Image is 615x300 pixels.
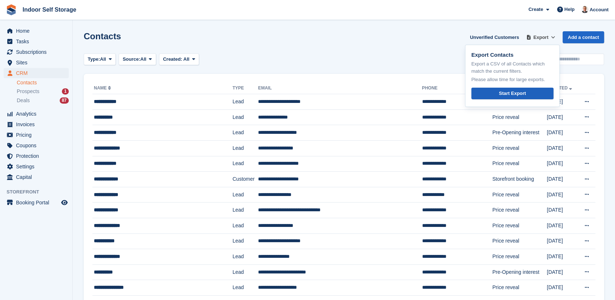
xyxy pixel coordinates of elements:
span: Source: [123,56,140,63]
a: menu [4,119,69,129]
span: Booking Portal [16,197,60,208]
a: Prospects 1 [17,88,69,95]
a: Start Export [471,88,553,100]
span: Coupons [16,140,60,151]
a: menu [4,47,69,57]
button: Source: All [119,53,156,65]
td: Lead [233,94,258,110]
th: Email [258,83,422,94]
td: Pre-Opening interest [492,125,547,141]
td: [DATE] [547,203,578,218]
div: 87 [60,97,69,104]
a: menu [4,197,69,208]
td: [DATE] [547,280,578,296]
a: menu [4,130,69,140]
td: Lead [233,187,258,203]
img: stora-icon-8386f47178a22dfd0bd8f6a31ec36ba5ce8667c1dd55bd0f319d3a0aa187defe.svg [6,4,17,15]
span: Subscriptions [16,47,60,57]
button: Created: All [159,53,199,65]
td: Price reveal [492,218,547,233]
a: menu [4,151,69,161]
a: menu [4,109,69,119]
a: menu [4,140,69,151]
span: Create [528,6,543,13]
td: [DATE] [547,187,578,203]
span: Deals [17,97,30,104]
a: menu [4,161,69,172]
h1: Contacts [84,31,121,41]
td: Pre-Opening interest [492,264,547,280]
td: Price reveal [492,140,547,156]
td: Price reveal [492,233,547,249]
td: [DATE] [547,109,578,125]
td: [DATE] [547,125,578,141]
span: Created: [163,56,182,62]
td: [DATE] [547,140,578,156]
a: Created [547,85,574,91]
td: Price reveal [492,203,547,218]
a: Indoor Self Storage [20,4,79,16]
p: Please allow time for large exports. [471,76,553,83]
a: menu [4,26,69,36]
td: [DATE] [547,172,578,187]
td: Lead [233,109,258,125]
a: Preview store [60,198,69,207]
span: Sites [16,57,60,68]
span: Account [590,6,608,13]
td: Customer [233,172,258,187]
td: Lead [233,218,258,233]
span: CRM [16,68,60,78]
a: Unverified Customers [467,31,522,43]
span: Help [564,6,575,13]
th: Type [233,83,258,94]
span: Settings [16,161,60,172]
span: Home [16,26,60,36]
span: Analytics [16,109,60,119]
td: [DATE] [547,249,578,265]
div: 1 [62,88,69,95]
a: menu [4,36,69,47]
span: Type: [88,56,100,63]
a: menu [4,172,69,182]
span: Prospects [17,88,39,95]
button: Export [525,31,557,43]
span: All [140,56,147,63]
td: Storefront booking [492,172,547,187]
td: Lead [233,156,258,172]
span: Storefront [7,188,72,196]
p: Export a CSV of all Contacts which match the current filters. [471,60,553,75]
td: Lead [233,280,258,296]
a: Deals 87 [17,97,69,104]
td: [DATE] [547,218,578,233]
button: Type: All [84,53,116,65]
a: menu [4,68,69,78]
td: [DATE] [547,233,578,249]
td: Lead [233,233,258,249]
span: All [183,56,190,62]
td: Lead [233,249,258,265]
a: menu [4,57,69,68]
span: Protection [16,151,60,161]
td: Price reveal [492,109,547,125]
td: Lead [233,203,258,218]
p: Export Contacts [471,51,553,59]
span: Invoices [16,119,60,129]
th: Phone [422,83,492,94]
td: Price reveal [492,156,547,172]
img: Tim Bishop [581,6,588,13]
td: [DATE] [547,264,578,280]
td: [DATE] [547,156,578,172]
a: Contacts [17,79,69,86]
td: Lead [233,264,258,280]
td: Price reveal [492,280,547,296]
span: All [100,56,106,63]
span: Tasks [16,36,60,47]
a: Name [94,85,112,91]
td: Price reveal [492,187,547,203]
td: [DATE] [547,94,578,110]
span: Export [533,34,548,41]
div: Start Export [499,90,526,97]
td: Price reveal [492,249,547,265]
a: Add a contact [563,31,604,43]
span: Pricing [16,130,60,140]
